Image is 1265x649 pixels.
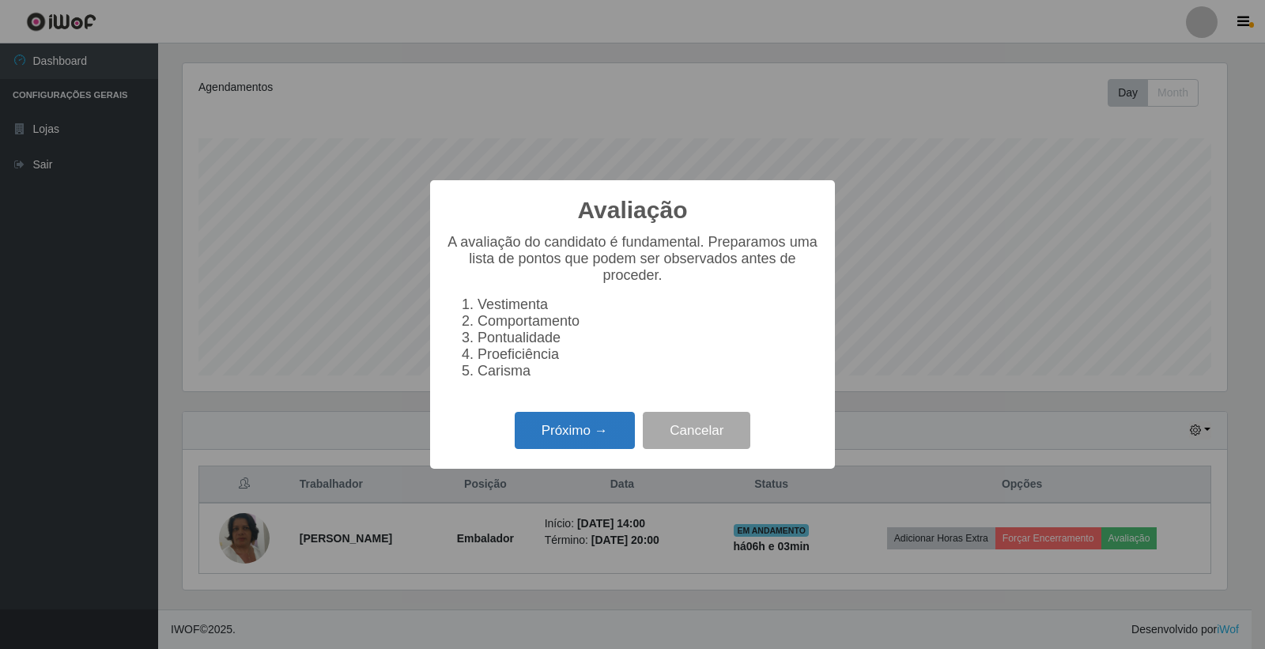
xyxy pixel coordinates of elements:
[643,412,750,449] button: Cancelar
[478,363,819,379] li: Carisma
[478,330,819,346] li: Pontualidade
[446,234,819,284] p: A avaliação do candidato é fundamental. Preparamos uma lista de pontos que podem ser observados a...
[578,196,688,225] h2: Avaliação
[478,346,819,363] li: Proeficiência
[478,313,819,330] li: Comportamento
[478,296,819,313] li: Vestimenta
[515,412,635,449] button: Próximo →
